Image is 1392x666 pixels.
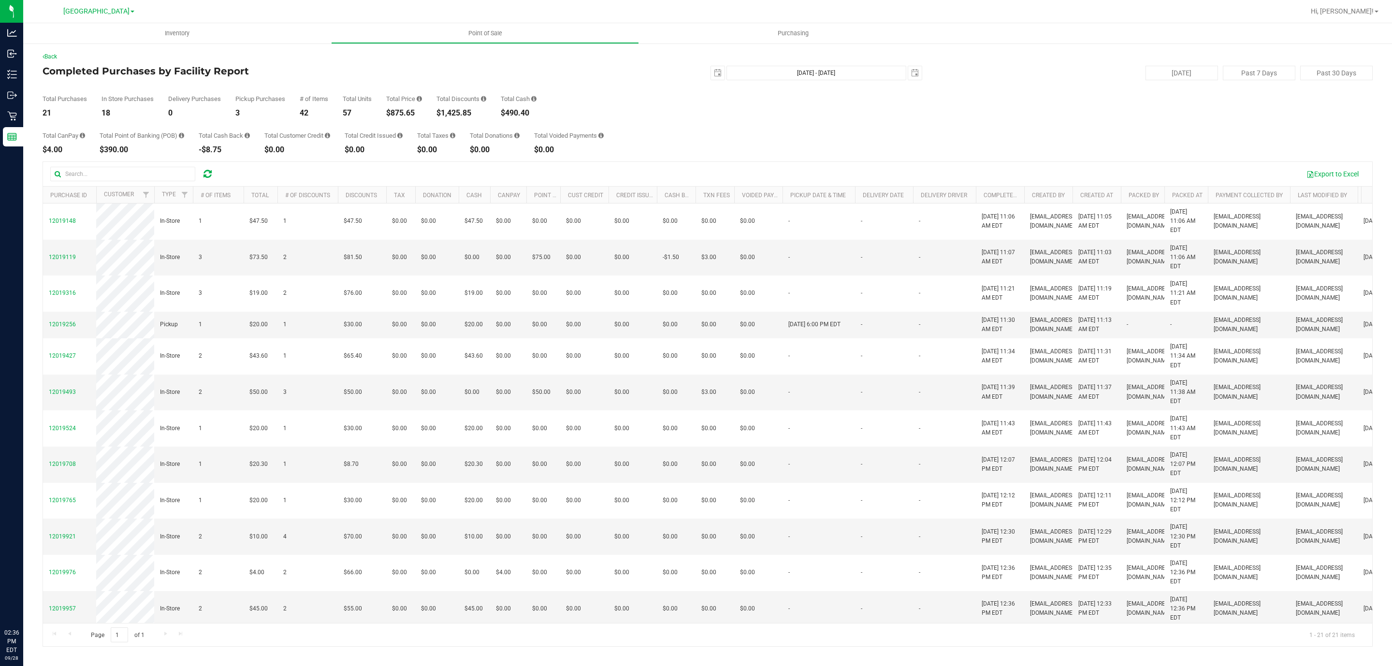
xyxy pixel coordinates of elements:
a: Cust Credit [568,192,603,199]
span: $0.00 [392,351,407,361]
div: $390.00 [100,146,184,154]
i: Sum of the successful, non-voided cash payment transactions for all purchases in the date range. ... [531,96,536,102]
span: $43.60 [249,351,268,361]
span: - [788,424,790,433]
a: Filter [177,187,193,203]
span: $0.00 [740,424,755,433]
span: [DATE] 11:06 AM EDT [1170,244,1202,272]
a: Cash Back [665,192,696,199]
span: 1 [199,217,202,226]
span: $81.50 [344,253,362,262]
a: # of Items [201,192,231,199]
span: $0.00 [663,388,678,397]
span: 1 [199,320,202,329]
span: [DATE] 6:00 PM EDT [788,320,841,329]
span: $0.00 [532,217,547,226]
i: Sum of the successful, non-voided CanPay payment transactions for all purchases in the date range. [80,132,85,139]
span: $0.00 [663,351,678,361]
span: $47.50 [249,217,268,226]
a: Total [251,192,269,199]
span: $0.00 [532,351,547,361]
span: $0.00 [740,320,755,329]
a: Packed By [1129,192,1159,199]
span: $50.00 [532,388,551,397]
span: $0.00 [566,388,581,397]
i: Sum of the discount values applied to the all purchases in the date range. [481,96,486,102]
inline-svg: Analytics [7,28,17,38]
span: $0.00 [740,289,755,298]
span: $19.00 [249,289,268,298]
span: [DATE] 11:34 AM EDT [982,347,1018,365]
span: $43.60 [464,351,483,361]
a: Point of Banking (POB) [534,192,603,199]
span: $0.00 [614,289,629,298]
i: Sum of the successful, non-voided point-of-banking payment transactions, both via payment termina... [179,132,184,139]
a: Last Modified By [1298,192,1347,199]
i: Sum of the total prices of all purchases in the date range. [417,96,422,102]
span: 1 [283,351,287,361]
span: - [919,388,920,397]
span: 1 [199,424,202,433]
button: Export to Excel [1300,166,1365,182]
span: Hi, [PERSON_NAME]! [1311,7,1374,15]
span: [DATE] 12:07 PM EDT [1170,450,1202,478]
span: 2 [283,253,287,262]
inline-svg: Reports [7,132,17,142]
span: [DATE] 11:21 AM EDT [1170,279,1202,307]
span: [EMAIL_ADDRESS][DOMAIN_NAME] [1127,347,1174,365]
span: [EMAIL_ADDRESS][DOMAIN_NAME] [1296,316,1352,334]
a: Cash [466,192,482,199]
span: $0.00 [566,424,581,433]
span: select [711,66,725,80]
span: [EMAIL_ADDRESS][DOMAIN_NAME] [1296,248,1352,266]
span: $0.00 [614,388,629,397]
span: [EMAIL_ADDRESS][DOMAIN_NAME] [1127,383,1174,401]
div: 57 [343,109,372,117]
span: 1 [283,320,287,329]
span: [DATE] 11:06 AM EDT [1170,207,1202,235]
div: $1,425.85 [436,109,486,117]
span: [DATE] 11:19 AM EDT [1078,284,1115,303]
span: [EMAIL_ADDRESS][DOMAIN_NAME] [1296,383,1352,401]
span: 12019256 [49,321,76,328]
span: $0.00 [566,253,581,262]
div: Total CanPay [43,132,85,139]
div: $875.65 [386,109,422,117]
span: [EMAIL_ADDRESS][DOMAIN_NAME] [1127,212,1174,231]
span: 12019119 [49,254,76,261]
span: $0.00 [740,351,755,361]
span: - [861,253,862,262]
a: Customer [104,191,134,198]
span: [EMAIL_ADDRESS][DOMAIN_NAME] [1030,455,1077,474]
div: Total Discounts [436,96,486,102]
span: [DATE] 11:31 AM EDT [1078,347,1115,365]
span: $0.00 [421,289,436,298]
inline-svg: Inventory [7,70,17,79]
span: [DATE] 11:34 AM EDT [1170,342,1202,370]
span: [DATE] 11:43 AM EDT [1078,419,1115,437]
span: $20.00 [464,424,483,433]
a: Discounts [346,192,377,199]
span: $50.00 [344,388,362,397]
iframe: Resource center [10,589,39,618]
div: Total Taxes [417,132,455,139]
span: select [908,66,922,80]
a: Inventory [23,23,331,43]
span: $0.00 [392,217,407,226]
a: Point of Sale [331,23,639,43]
span: $0.00 [464,388,479,397]
span: $0.00 [496,289,511,298]
span: 1 [283,217,287,226]
span: $20.00 [249,424,268,433]
span: $0.00 [496,388,511,397]
span: $0.00 [496,253,511,262]
span: [EMAIL_ADDRESS][DOMAIN_NAME] [1030,383,1077,401]
span: $0.00 [392,424,407,433]
input: Search... [50,167,195,181]
span: $0.00 [740,217,755,226]
span: $30.00 [344,320,362,329]
span: - [919,253,920,262]
span: [DATE] 11:38 AM EDT [1170,378,1202,406]
span: [DATE] 11:07 AM EDT [982,248,1018,266]
span: $0.00 [566,320,581,329]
